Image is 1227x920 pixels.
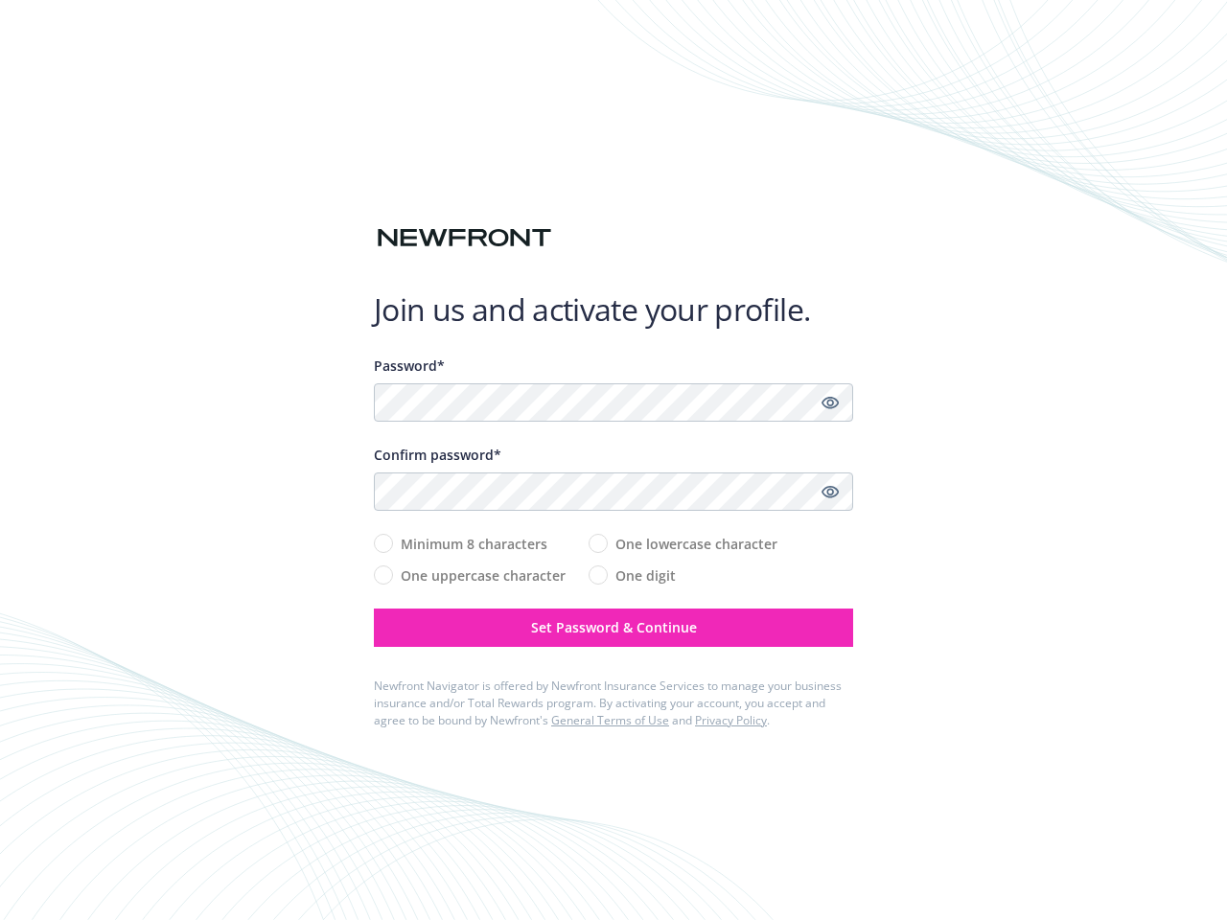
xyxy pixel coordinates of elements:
span: Set Password & Continue [531,618,697,636]
span: One digit [615,565,676,586]
button: Set Password & Continue [374,609,853,647]
div: Newfront Navigator is offered by Newfront Insurance Services to manage your business insurance an... [374,678,853,729]
a: Privacy Policy [695,712,767,728]
a: Show password [819,480,842,503]
a: Show password [819,391,842,414]
h1: Join us and activate your profile. [374,290,853,329]
span: Password* [374,356,445,375]
input: Enter a unique password... [374,383,853,422]
img: Newfront logo [374,221,555,255]
a: General Terms of Use [551,712,669,728]
input: Confirm your unique password [374,472,853,511]
span: Minimum 8 characters [401,534,547,554]
span: One uppercase character [401,565,566,586]
span: One lowercase character [615,534,777,554]
span: Confirm password* [374,446,501,464]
